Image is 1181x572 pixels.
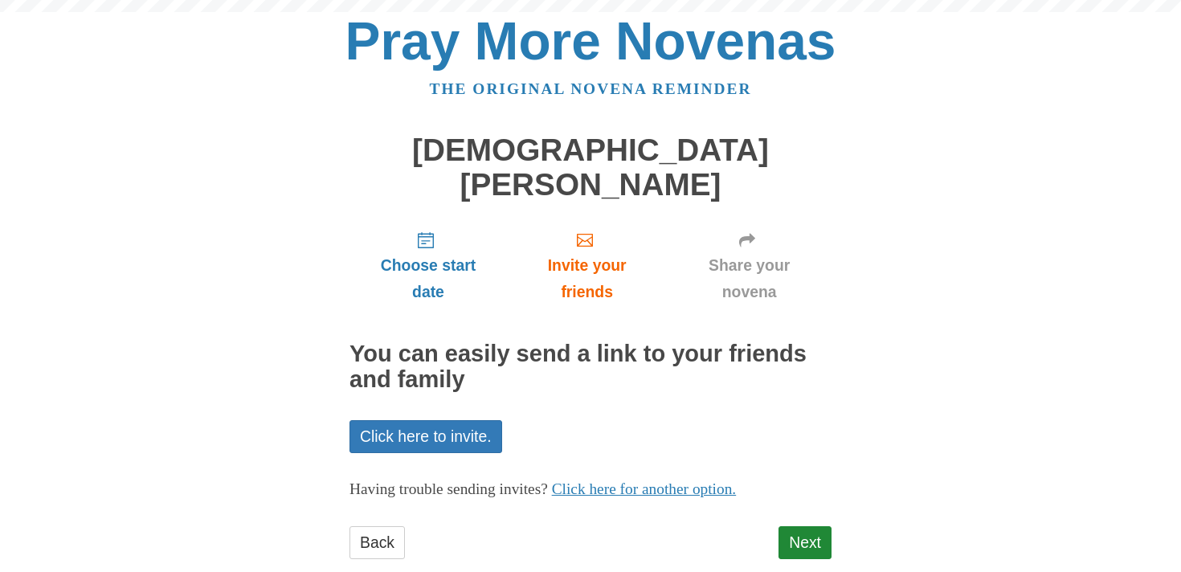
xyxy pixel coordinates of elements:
a: Share your novena [667,218,832,313]
h2: You can easily send a link to your friends and family [349,341,832,393]
span: Having trouble sending invites? [349,480,548,497]
a: The original novena reminder [430,80,752,97]
a: Invite your friends [507,218,667,313]
span: Share your novena [683,252,815,305]
a: Next [778,526,832,559]
a: Click here for another option. [552,480,737,497]
h1: [DEMOGRAPHIC_DATA][PERSON_NAME] [349,133,832,202]
span: Choose start date [366,252,491,305]
a: Pray More Novenas [345,11,836,71]
a: Choose start date [349,218,507,313]
a: Back [349,526,405,559]
span: Invite your friends [523,252,651,305]
a: Click here to invite. [349,420,502,453]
